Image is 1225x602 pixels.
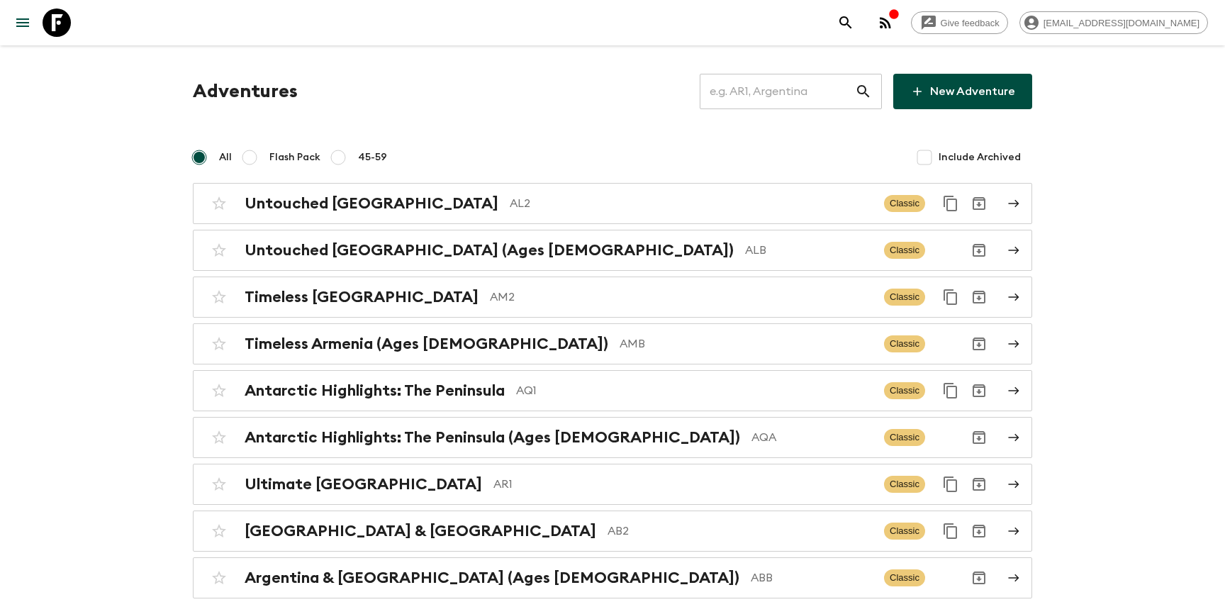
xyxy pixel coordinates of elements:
[965,517,993,545] button: Archive
[965,236,993,264] button: Archive
[965,189,993,218] button: Archive
[245,569,739,587] h2: Argentina & [GEOGRAPHIC_DATA] (Ages [DEMOGRAPHIC_DATA])
[832,9,860,37] button: search adventures
[965,330,993,358] button: Archive
[884,523,925,540] span: Classic
[884,476,925,493] span: Classic
[936,283,965,311] button: Duplicate for 45-59
[9,9,37,37] button: menu
[893,74,1032,109] a: New Adventure
[965,377,993,405] button: Archive
[245,381,505,400] h2: Antarctic Highlights: The Peninsula
[193,277,1032,318] a: Timeless [GEOGRAPHIC_DATA]AM2ClassicDuplicate for 45-59Archive
[936,470,965,498] button: Duplicate for 45-59
[245,522,596,540] h2: [GEOGRAPHIC_DATA] & [GEOGRAPHIC_DATA]
[245,194,498,213] h2: Untouched [GEOGRAPHIC_DATA]
[1036,18,1207,28] span: [EMAIL_ADDRESS][DOMAIN_NAME]
[219,150,232,165] span: All
[884,242,925,259] span: Classic
[884,429,925,446] span: Classic
[193,230,1032,271] a: Untouched [GEOGRAPHIC_DATA] (Ages [DEMOGRAPHIC_DATA])ALBClassicArchive
[933,18,1007,28] span: Give feedback
[193,417,1032,458] a: Antarctic Highlights: The Peninsula (Ages [DEMOGRAPHIC_DATA])AQAClassicArchive
[516,382,873,399] p: AQ1
[510,195,873,212] p: AL2
[936,189,965,218] button: Duplicate for 45-59
[193,77,298,106] h1: Adventures
[1019,11,1208,34] div: [EMAIL_ADDRESS][DOMAIN_NAME]
[884,289,925,306] span: Classic
[269,150,320,165] span: Flash Pack
[620,335,873,352] p: AMB
[700,72,855,111] input: e.g. AR1, Argentina
[193,511,1032,552] a: [GEOGRAPHIC_DATA] & [GEOGRAPHIC_DATA]AB2ClassicDuplicate for 45-59Archive
[965,283,993,311] button: Archive
[965,470,993,498] button: Archive
[245,241,734,260] h2: Untouched [GEOGRAPHIC_DATA] (Ages [DEMOGRAPHIC_DATA])
[911,11,1008,34] a: Give feedback
[965,423,993,452] button: Archive
[965,564,993,592] button: Archive
[751,429,873,446] p: AQA
[193,323,1032,364] a: Timeless Armenia (Ages [DEMOGRAPHIC_DATA])AMBClassicArchive
[939,150,1021,165] span: Include Archived
[358,150,387,165] span: 45-59
[493,476,873,493] p: AR1
[193,557,1032,598] a: Argentina & [GEOGRAPHIC_DATA] (Ages [DEMOGRAPHIC_DATA])ABBClassicArchive
[751,569,873,586] p: ABB
[884,195,925,212] span: Classic
[745,242,873,259] p: ALB
[245,335,608,353] h2: Timeless Armenia (Ages [DEMOGRAPHIC_DATA])
[245,288,479,306] h2: Timeless [GEOGRAPHIC_DATA]
[490,289,873,306] p: AM2
[884,335,925,352] span: Classic
[936,517,965,545] button: Duplicate for 45-59
[245,475,482,494] h2: Ultimate [GEOGRAPHIC_DATA]
[884,569,925,586] span: Classic
[193,370,1032,411] a: Antarctic Highlights: The PeninsulaAQ1ClassicDuplicate for 45-59Archive
[884,382,925,399] span: Classic
[193,183,1032,224] a: Untouched [GEOGRAPHIC_DATA]AL2ClassicDuplicate for 45-59Archive
[936,377,965,405] button: Duplicate for 45-59
[193,464,1032,505] a: Ultimate [GEOGRAPHIC_DATA]AR1ClassicDuplicate for 45-59Archive
[608,523,873,540] p: AB2
[245,428,740,447] h2: Antarctic Highlights: The Peninsula (Ages [DEMOGRAPHIC_DATA])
